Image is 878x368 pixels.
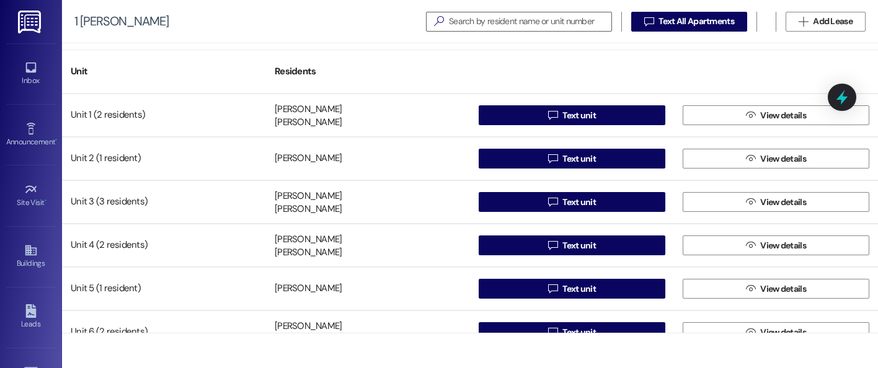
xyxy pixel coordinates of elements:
[562,326,596,339] span: Text unit
[275,116,342,129] div: [PERSON_NAME]
[562,196,596,209] span: Text unit
[62,103,266,128] div: Unit 1 (2 residents)
[6,240,56,273] a: Buildings
[275,320,342,333] div: [PERSON_NAME]
[6,57,56,90] a: Inbox
[746,110,755,120] i: 
[631,12,747,32] button: Text All Apartments
[62,276,266,301] div: Unit 5 (1 resident)
[275,283,342,296] div: [PERSON_NAME]
[429,15,449,28] i: 
[786,12,866,32] button: Add Lease
[760,196,806,209] span: View details
[683,149,869,169] button: View details
[644,17,654,27] i: 
[6,300,56,334] a: Leads
[74,15,169,28] div: 1 [PERSON_NAME]
[479,192,665,212] button: Text unit
[548,197,557,207] i: 
[479,105,665,125] button: Text unit
[548,284,557,294] i: 
[760,326,806,339] span: View details
[799,17,808,27] i: 
[746,154,755,164] i: 
[45,196,47,205] span: •
[275,247,342,260] div: [PERSON_NAME]
[548,154,557,164] i: 
[479,149,665,169] button: Text unit
[479,279,665,299] button: Text unit
[562,152,596,165] span: Text unit
[683,322,869,342] button: View details
[18,11,43,33] img: ResiDesk Logo
[683,279,869,299] button: View details
[746,284,755,294] i: 
[6,179,56,212] a: Site Visit •
[449,13,611,30] input: Search by resident name or unit number
[548,240,557,250] i: 
[683,105,869,125] button: View details
[658,15,734,28] span: Text All Apartments
[683,192,869,212] button: View details
[683,235,869,255] button: View details
[55,136,57,144] span: •
[62,146,266,171] div: Unit 2 (1 resident)
[479,235,665,255] button: Text unit
[479,322,665,342] button: Text unit
[548,327,557,337] i: 
[760,283,806,296] span: View details
[62,56,266,87] div: Unit
[275,103,342,116] div: [PERSON_NAME]
[275,203,342,216] div: [PERSON_NAME]
[562,239,596,252] span: Text unit
[760,239,806,252] span: View details
[813,15,853,28] span: Add Lease
[548,110,557,120] i: 
[746,197,755,207] i: 
[275,233,342,246] div: [PERSON_NAME]
[562,283,596,296] span: Text unit
[562,109,596,122] span: Text unit
[746,240,755,250] i: 
[62,233,266,258] div: Unit 4 (2 residents)
[62,320,266,344] div: Unit 6 (2 residents)
[275,152,342,165] div: [PERSON_NAME]
[760,109,806,122] span: View details
[275,190,342,203] div: [PERSON_NAME]
[746,327,755,337] i: 
[62,190,266,214] div: Unit 3 (3 residents)
[760,152,806,165] span: View details
[266,56,470,87] div: Residents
